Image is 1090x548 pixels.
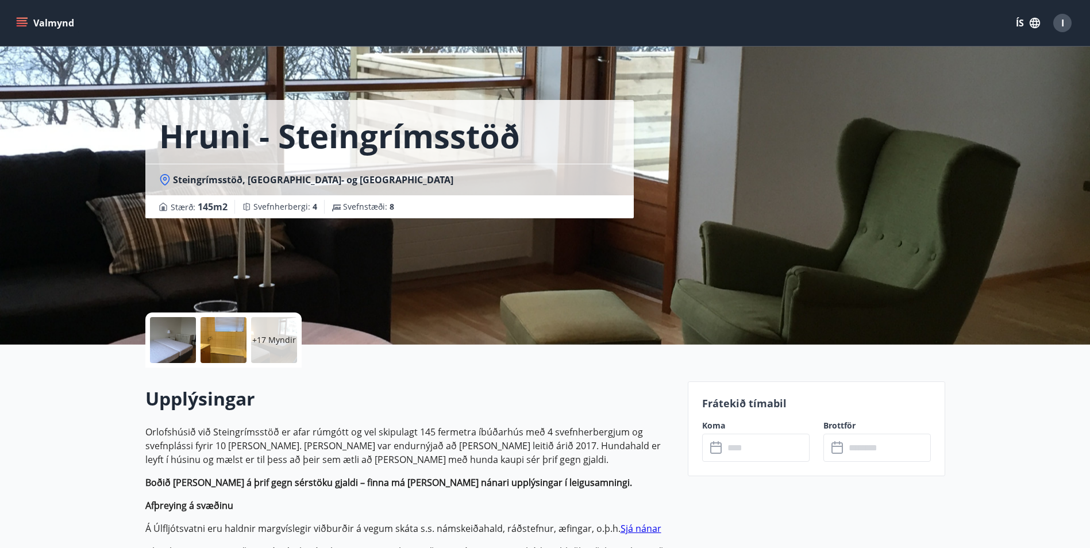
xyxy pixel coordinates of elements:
span: I [1061,17,1064,29]
span: 145 m2 [198,200,228,213]
a: Sjá nánar [621,522,661,535]
button: ÍS [1010,13,1046,33]
p: Orlofshúsið við Steingrímsstöð er afar rúmgótt og vel skipulagt 145 fermetra íbúðarhús með 4 svef... [145,425,674,466]
span: Svefnherbergi : [253,201,317,213]
button: menu [14,13,79,33]
span: Svefnstæði : [343,201,394,213]
p: Á Úlfljótsvatni eru haldnir margvíslegir viðburðir á vegum skáta s.s. námskeiðahald, ráðstefnur, ... [145,522,674,535]
span: 8 [390,201,394,212]
p: +17 Myndir [252,334,296,346]
h2: Upplýsingar [145,386,674,411]
label: Koma [702,420,810,431]
span: Steingrímsstöð, [GEOGRAPHIC_DATA]- og [GEOGRAPHIC_DATA] [173,173,453,186]
h1: Hruni - Steingrímsstöð [159,114,520,157]
strong: Boðið [PERSON_NAME] á þrif gegn sérstöku gjaldi – finna má [PERSON_NAME] nánari upplýsingar í lei... [145,476,632,489]
button: I [1049,9,1076,37]
span: 4 [313,201,317,212]
label: Brottför [823,420,931,431]
p: Frátekið tímabil [702,396,931,411]
strong: Afþreying á svæðinu [145,499,233,512]
span: Stærð : [171,200,228,214]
